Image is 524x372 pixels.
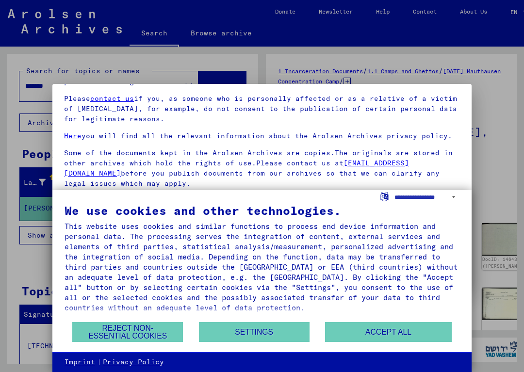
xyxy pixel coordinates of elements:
p: you will find all the relevant information about the Arolsen Archives privacy policy. [64,131,460,141]
a: [EMAIL_ADDRESS][DOMAIN_NAME] [64,159,409,178]
p: Some of the documents kept in the Arolsen Archives are copies.The originals are stored in other a... [64,148,460,189]
div: This website uses cookies and similar functions to process end device information and personal da... [65,221,459,313]
a: Here [64,131,82,140]
button: Accept all [325,322,451,342]
a: Imprint [65,357,95,367]
p: Please if you, as someone who is personally affected or as a relative of a victim of [MEDICAL_DAT... [64,94,460,124]
button: Reject non-essential cookies [72,322,183,342]
a: contact us [90,94,134,103]
a: Privacy Policy [103,357,164,367]
button: Settings [199,322,310,342]
div: We use cookies and other technologies. [65,205,459,216]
